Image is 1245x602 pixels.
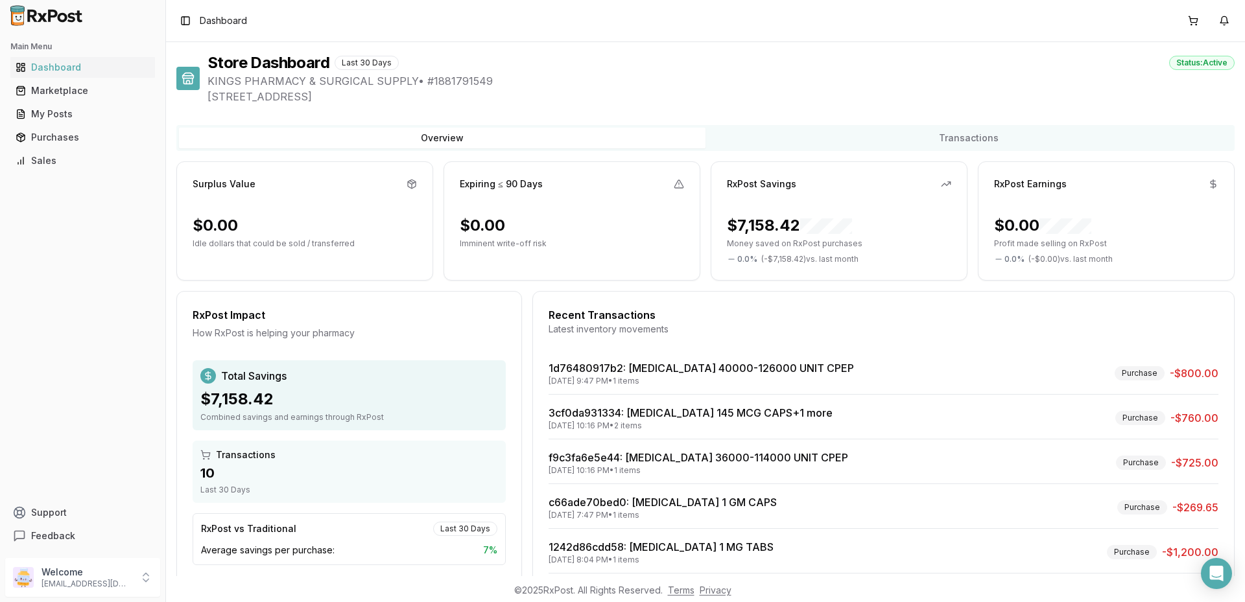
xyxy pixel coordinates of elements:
[10,149,155,172] a: Sales
[207,73,1235,89] span: KINGS PHARMACY & SURGICAL SUPPLY • # 1881791549
[460,178,543,191] div: Expiring ≤ 90 Days
[5,524,160,548] button: Feedback
[200,14,247,27] span: Dashboard
[727,238,951,249] p: Money saved on RxPost purchases
[994,178,1067,191] div: RxPost Earnings
[1028,254,1113,264] span: ( - $0.00 ) vs. last month
[1004,254,1025,264] span: 0.0 %
[549,555,774,565] div: [DATE] 8:04 PM • 1 items
[1115,411,1165,425] div: Purchase
[5,80,160,101] button: Marketplace
[549,510,777,520] div: [DATE] 7:47 PM • 1 items
[193,307,506,323] div: RxPost Impact
[549,465,848,476] div: [DATE] 10:16 PM • 1 items
[549,376,854,386] div: [DATE] 9:47 PM • 1 items
[1107,545,1157,559] div: Purchase
[16,84,150,97] div: Marketplace
[10,126,155,149] a: Purchases
[10,41,155,52] h2: Main Menu
[5,501,160,524] button: Support
[200,464,498,482] div: 10
[5,5,88,26] img: RxPost Logo
[1171,455,1218,470] span: -$725.00
[549,362,854,375] a: 1d76480917b2: [MEDICAL_DATA] 40000-126000 UNIT CPEP
[207,89,1235,104] span: [STREET_ADDRESS]
[193,238,417,249] p: Idle dollars that could be sold / transferred
[1172,500,1218,515] span: -$269.65
[549,406,833,419] a: 3cf0da931334: [MEDICAL_DATA] 145 MCG CAPS+1 more
[5,150,160,171] button: Sales
[549,496,777,509] a: c66ade70bed0: [MEDICAL_DATA] 1 GM CAPS
[193,215,238,236] div: $0.00
[700,585,731,596] a: Privacy
[5,104,160,124] button: My Posts
[201,522,296,535] div: RxPost vs Traditional
[549,421,833,431] div: [DATE] 10:16 PM • 2 items
[1117,500,1167,515] div: Purchase
[193,178,255,191] div: Surplus Value
[16,131,150,144] div: Purchases
[761,254,859,264] span: ( - $7,158.42 ) vs. last month
[193,327,506,340] div: How RxPost is helping your pharmacy
[727,178,796,191] div: RxPost Savings
[433,522,497,536] div: Last 30 Days
[179,128,705,148] button: Overview
[16,108,150,121] div: My Posts
[10,79,155,102] a: Marketplace
[335,56,399,70] div: Last 30 Days
[13,567,34,588] img: User avatar
[1170,365,1218,381] span: -$800.00
[41,579,132,589] p: [EMAIL_ADDRESS][DOMAIN_NAME]
[1201,558,1232,589] div: Open Intercom Messenger
[41,566,132,579] p: Welcome
[1162,544,1218,560] span: -$1,200.00
[549,540,774,553] a: 1242d86cdd58: [MEDICAL_DATA] 1 MG TABS
[1170,410,1218,426] span: -$760.00
[549,451,848,464] a: f9c3fa6e5e44: [MEDICAL_DATA] 36000-114000 UNIT CPEP
[5,127,160,148] button: Purchases
[994,238,1218,249] p: Profit made selling on RxPost
[460,238,684,249] p: Imminent write-off risk
[200,389,498,410] div: $7,158.42
[200,485,498,495] div: Last 30 Days
[668,585,694,596] a: Terms
[737,254,757,264] span: 0.0 %
[10,102,155,126] a: My Posts
[1169,56,1235,70] div: Status: Active
[10,56,155,79] a: Dashboard
[16,154,150,167] div: Sales
[201,544,335,557] span: Average savings per purchase:
[216,448,276,461] span: Transactions
[460,215,505,236] div: $0.00
[5,57,160,78] button: Dashboard
[16,61,150,74] div: Dashboard
[705,128,1232,148] button: Transactions
[483,544,497,557] span: 7 %
[200,14,247,27] nav: breadcrumb
[200,412,498,423] div: Combined savings and earnings through RxPost
[549,307,1218,323] div: Recent Transactions
[1115,366,1165,380] div: Purchase
[1116,456,1166,470] div: Purchase
[994,215,1091,236] div: $0.00
[31,529,75,542] span: Feedback
[727,215,852,236] div: $7,158.42
[207,52,329,73] h1: Store Dashboard
[549,323,1218,336] div: Latest inventory movements
[221,368,287,384] span: Total Savings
